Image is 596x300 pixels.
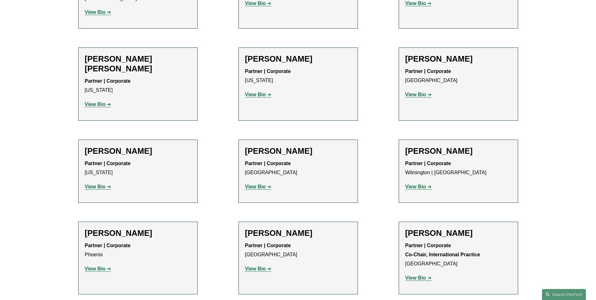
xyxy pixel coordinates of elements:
[245,184,271,189] a: View Bio
[405,1,426,6] strong: View Bio
[245,1,271,6] a: View Bio
[85,77,191,95] p: [US_STATE]
[85,184,111,189] a: View Bio
[405,69,451,74] strong: Partner | Corporate
[85,161,131,166] strong: Partner | Corporate
[85,9,106,15] strong: View Bio
[245,159,351,177] p: [GEOGRAPHIC_DATA]
[85,78,131,84] strong: Partner | Corporate
[245,266,266,271] strong: View Bio
[405,159,511,177] p: Wilmington | [GEOGRAPHIC_DATA]
[85,146,191,156] h2: [PERSON_NAME]
[405,92,426,97] strong: View Bio
[85,102,111,107] a: View Bio
[245,1,266,6] strong: View Bio
[405,184,426,189] strong: View Bio
[85,266,106,271] strong: View Bio
[405,241,511,268] p: [GEOGRAPHIC_DATA]
[85,184,106,189] strong: View Bio
[85,9,111,15] a: View Bio
[245,184,266,189] strong: View Bio
[405,67,511,85] p: [GEOGRAPHIC_DATA]
[85,102,106,107] strong: View Bio
[405,243,451,248] strong: Partner | Corporate
[245,146,351,156] h2: [PERSON_NAME]
[405,1,432,6] a: View Bio
[405,252,480,257] strong: Co-Chair, International Practice
[405,228,511,238] h2: [PERSON_NAME]
[405,184,432,189] a: View Bio
[85,243,131,248] strong: Partner | Corporate
[245,161,291,166] strong: Partner | Corporate
[85,266,111,271] a: View Bio
[245,69,291,74] strong: Partner | Corporate
[245,54,351,64] h2: [PERSON_NAME]
[245,266,271,271] a: View Bio
[405,275,432,281] a: View Bio
[85,159,191,177] p: [US_STATE]
[245,243,291,248] strong: Partner | Corporate
[85,54,191,74] h2: [PERSON_NAME] [PERSON_NAME]
[405,146,511,156] h2: [PERSON_NAME]
[245,92,266,97] strong: View Bio
[85,241,191,259] p: Phoenix
[245,241,351,259] p: [GEOGRAPHIC_DATA]
[245,228,351,238] h2: [PERSON_NAME]
[405,275,426,281] strong: View Bio
[405,161,451,166] strong: Partner | Corporate
[85,228,191,238] h2: [PERSON_NAME]
[245,67,351,85] p: [US_STATE]
[405,54,511,64] h2: [PERSON_NAME]
[542,289,586,300] a: Search this site
[405,92,432,97] a: View Bio
[245,92,271,97] a: View Bio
